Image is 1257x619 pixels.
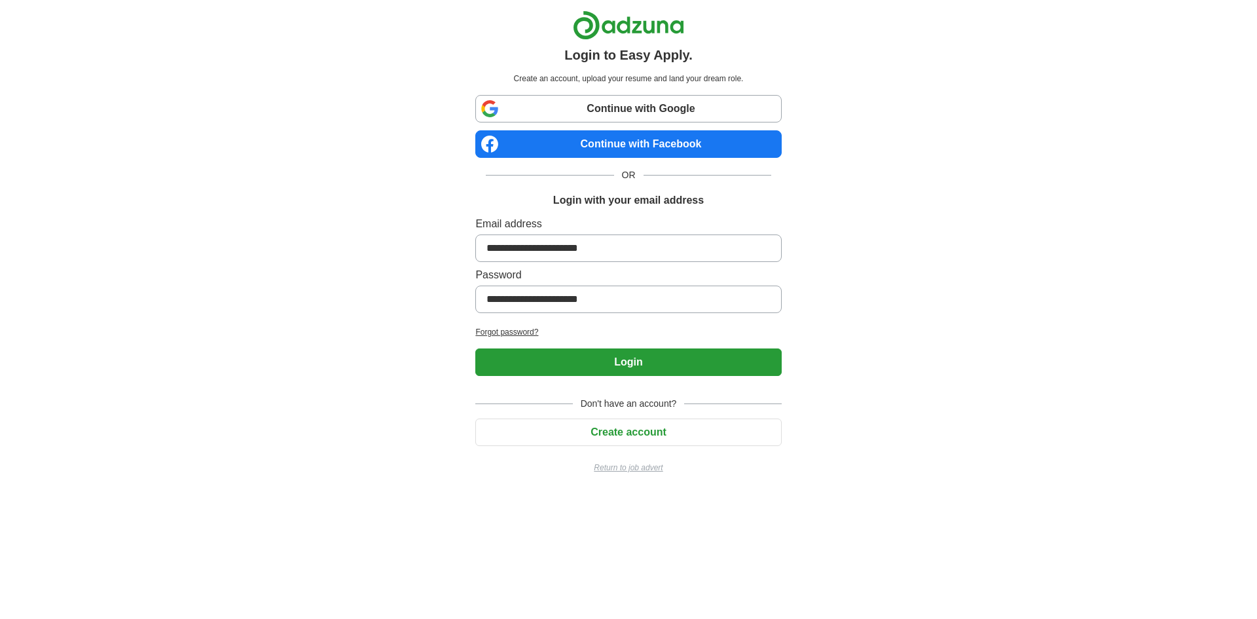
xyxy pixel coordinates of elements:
h1: Login to Easy Apply. [564,45,693,65]
button: Login [475,348,781,376]
span: OR [614,168,644,182]
a: Return to job advert [475,462,781,474]
button: Create account [475,419,781,446]
h1: Login with your email address [553,193,704,208]
a: Continue with Facebook [475,130,781,158]
a: Continue with Google [475,95,781,122]
label: Password [475,267,781,283]
a: Forgot password? [475,326,781,338]
img: Adzuna logo [573,10,684,40]
a: Create account [475,426,781,438]
span: Don't have an account? [573,397,685,411]
p: Create an account, upload your resume and land your dream role. [478,73,778,84]
label: Email address [475,216,781,232]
